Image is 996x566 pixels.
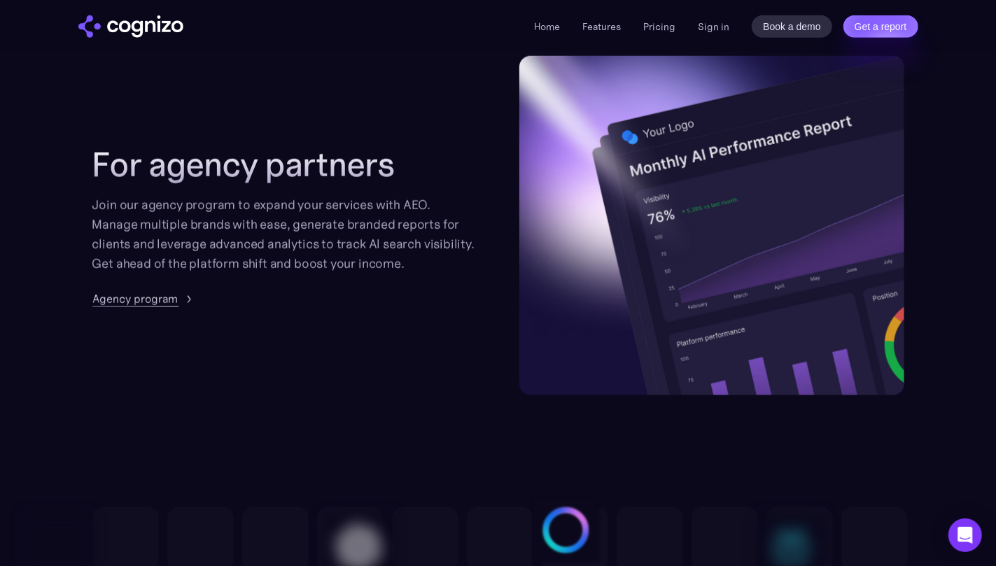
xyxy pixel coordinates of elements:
div: Open Intercom Messenger [948,518,982,552]
a: Pricing [643,20,675,33]
h2: For agency partners [92,145,477,184]
a: Get a report [843,15,918,38]
a: Features [582,20,621,33]
a: Agency program [92,290,195,307]
a: Sign in [698,18,729,35]
div: Agency program [92,290,178,307]
img: cognizo logo [78,15,183,38]
a: home [78,15,183,38]
a: Home [534,20,560,33]
a: Book a demo [752,15,832,38]
div: Join our agency program to expand your services with AEO. Manage multiple brands with ease, gener... [92,195,477,274]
